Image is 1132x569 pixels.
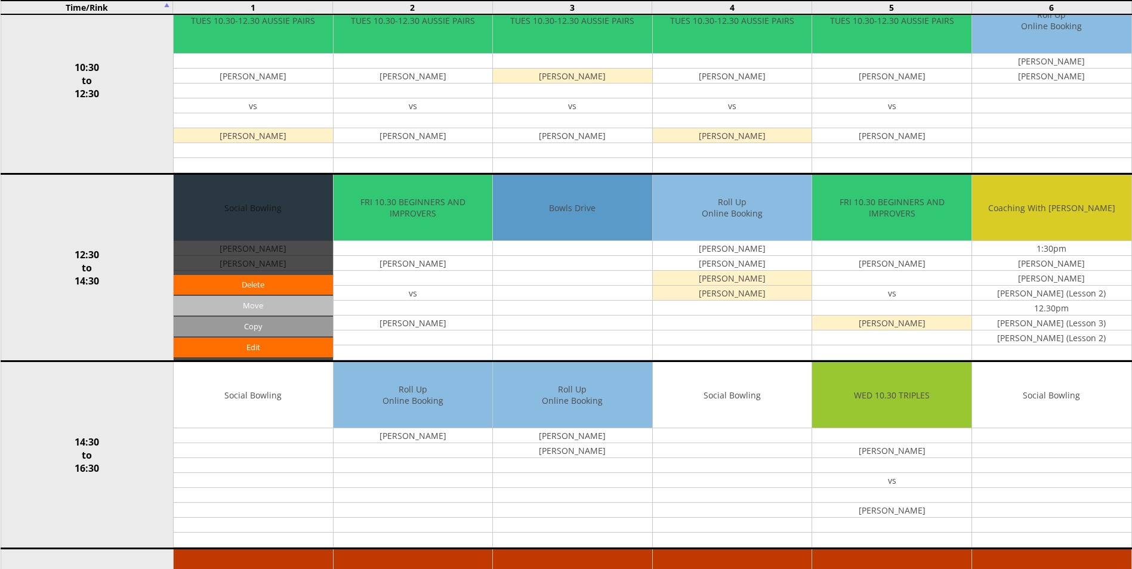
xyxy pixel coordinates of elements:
[812,503,971,518] td: [PERSON_NAME]
[334,316,493,330] td: [PERSON_NAME]
[334,69,493,84] td: [PERSON_NAME]
[493,428,652,443] td: [PERSON_NAME]
[972,241,1131,256] td: 1:30pm
[972,271,1131,286] td: [PERSON_NAME]
[972,330,1131,345] td: [PERSON_NAME] (Lesson 2)
[653,128,812,143] td: [PERSON_NAME]
[812,69,971,84] td: [PERSON_NAME]
[493,443,652,458] td: [PERSON_NAME]
[972,316,1131,330] td: [PERSON_NAME] (Lesson 3)
[653,362,812,428] td: Social Bowling
[334,98,493,113] td: vs
[334,256,493,271] td: [PERSON_NAME]
[972,301,1131,316] td: 12.30pm
[334,362,493,428] td: Roll Up Online Booking
[174,98,333,113] td: vs
[334,175,493,241] td: FRI 10.30 BEGINNERS AND IMPROVERS
[493,98,652,113] td: vs
[493,362,652,428] td: Roll Up Online Booking
[174,317,333,336] input: Copy
[812,98,971,113] td: vs
[493,69,652,84] td: [PERSON_NAME]
[332,1,492,14] td: 2
[812,362,971,428] td: WED 10.30 TRIPLES
[653,286,812,301] td: [PERSON_NAME]
[174,338,333,357] a: Edit
[174,275,333,295] a: Delete
[492,1,652,14] td: 3
[972,362,1131,428] td: Social Bowling
[334,128,493,143] td: [PERSON_NAME]
[334,428,493,443] td: [PERSON_NAME]
[493,128,652,143] td: [PERSON_NAME]
[812,316,971,330] td: [PERSON_NAME]
[812,473,971,488] td: vs
[653,98,812,113] td: vs
[972,256,1131,271] td: [PERSON_NAME]
[653,256,812,271] td: [PERSON_NAME]
[653,175,812,241] td: Roll Up Online Booking
[653,241,812,256] td: [PERSON_NAME]
[812,128,971,143] td: [PERSON_NAME]
[812,256,971,271] td: [PERSON_NAME]
[971,1,1131,14] td: 6
[493,175,652,241] td: Bowls Drive
[653,271,812,286] td: [PERSON_NAME]
[652,1,812,14] td: 4
[1,174,173,361] td: 12:30 to 14:30
[334,286,493,301] td: vs
[653,69,812,84] td: [PERSON_NAME]
[972,69,1131,84] td: [PERSON_NAME]
[1,1,173,14] td: Time/Rink
[1,361,173,549] td: 14:30 to 16:30
[174,69,333,84] td: [PERSON_NAME]
[972,286,1131,301] td: [PERSON_NAME] (Lesson 2)
[812,175,971,241] td: FRI 10.30 BEGINNERS AND IMPROVERS
[812,286,971,301] td: vs
[173,1,333,14] td: 1
[812,443,971,458] td: [PERSON_NAME]
[174,128,333,143] td: [PERSON_NAME]
[972,175,1131,241] td: Coaching With [PERSON_NAME]
[174,296,333,316] input: Move
[174,362,333,428] td: Social Bowling
[972,54,1131,69] td: [PERSON_NAME]
[812,1,972,14] td: 5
